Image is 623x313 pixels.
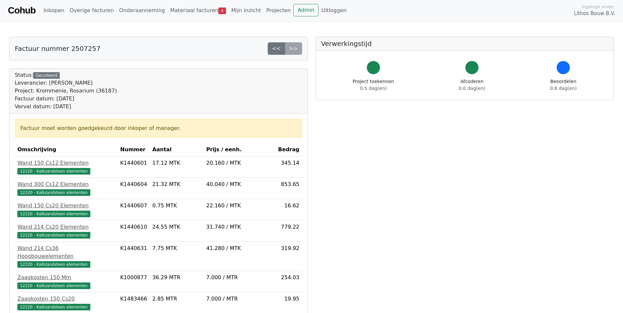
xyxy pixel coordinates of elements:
[17,261,90,268] span: 12220 - Kalkzandsteen elementen
[150,143,204,156] th: Aantal
[17,223,115,231] div: Wand 214 Cs20 Elementen
[33,72,60,79] div: Gecodeerd
[353,78,394,92] div: Project toekennen
[118,143,150,156] th: Nummer
[275,220,302,242] td: 779.22
[275,156,302,178] td: 345.14
[17,232,90,239] span: 12220 - Kalkzandsteen elementen
[15,95,117,103] div: Factuur datum: [DATE]
[17,180,115,188] div: Wand 300 Cs12 Elementen
[17,274,115,289] a: Zaagkosten 150 Mm12220 - Kalkzandsteen elementen
[152,223,201,231] div: 24.55 MTK
[118,242,150,271] td: K1440631
[218,8,226,14] span: 4
[268,42,285,55] a: <<
[17,304,90,310] span: 12220 - Kalkzandsteen elementen
[206,244,272,252] div: 41.280 / MTK
[206,295,272,303] div: 7.000 / MTR
[17,223,115,239] a: Wand 214 Cs20 Elementen12220 - Kalkzandsteen elementen
[574,10,615,17] span: Lithos Bouw B.V.
[17,202,115,218] a: Wand 150 Cs20 Elementen12220 - Kalkzandsteen elementen
[459,86,485,91] span: 0.0 dag(en)
[17,295,115,311] a: Zaagkosten 150 Cs2012220 - Kalkzandsteen elementen
[229,4,264,17] a: Mijn inzicht
[67,4,117,17] a: Overige facturen
[152,159,201,167] div: 17.12 MTK
[15,87,117,95] div: Project: Krommenie, Rosarium (36187)
[17,295,115,303] div: Zaagkosten 150 Cs20
[17,180,115,196] a: Wand 300 Cs12 Elementen12220 - Kalkzandsteen elementen
[319,4,349,17] a: Uitloggen
[204,143,275,156] th: Prijs / eenh.
[17,159,115,167] div: Wand 150 Cs12 Elementen
[167,4,229,17] a: Materiaal facturen4
[118,199,150,220] td: K1440607
[152,202,201,210] div: 0.75 MTK
[118,220,150,242] td: K1440610
[15,71,117,111] div: Status:
[17,189,90,196] span: 12220 - Kalkzandsteen elementen
[8,3,35,18] a: Cohub
[275,271,302,292] td: 254.03
[275,143,302,156] th: Bedrag
[550,78,577,92] div: Beoordelen
[17,202,115,210] div: Wand 150 Cs20 Elementen
[275,178,302,199] td: 853.65
[206,202,272,210] div: 22.160 / MTK
[152,180,201,188] div: 21.32 MTK
[152,274,201,282] div: 36.29 MTR
[582,4,615,10] span: Ingelogd onder:
[206,274,272,282] div: 7.000 / MTR
[15,103,117,111] div: Verval datum: [DATE]
[152,295,201,303] div: 2.85 MTR
[321,40,609,48] h5: Verwerkingstijd
[275,242,302,271] td: 319.92
[17,159,115,175] a: Wand 150 Cs12 Elementen12220 - Kalkzandsteen elementen
[17,244,115,268] a: Wand 214 Cs36 Hoogbouwelementen12220 - Kalkzandsteen elementen
[152,244,201,252] div: 7.75 MTK
[118,271,150,292] td: K1000877
[17,211,90,217] span: 12220 - Kalkzandsteen elementen
[17,282,90,289] span: 12220 - Kalkzandsteen elementen
[206,223,272,231] div: 31.740 / MTK
[293,4,319,16] a: Admin
[275,199,302,220] td: 16.62
[550,86,577,91] span: 0.8 dag(en)
[15,143,118,156] th: Omschrijving
[15,45,100,52] h5: Factuur nummer 2507257
[20,124,297,132] div: Factuur moet worden goedgekeurd door inkoper of manager.
[17,244,115,260] div: Wand 214 Cs36 Hoogbouwelementen
[360,86,387,91] span: 0.5 dag(en)
[15,79,117,87] div: Leverancier: [PERSON_NAME]
[206,159,272,167] div: 20.160 / MTK
[459,78,485,92] div: Afcoderen
[118,156,150,178] td: K1440601
[206,180,272,188] div: 40.040 / MTK
[117,4,167,17] a: Onderaanneming
[17,168,90,175] span: 12220 - Kalkzandsteen elementen
[264,4,294,17] a: Projecten
[118,178,150,199] td: K1440604
[17,274,115,282] div: Zaagkosten 150 Mm
[41,4,67,17] a: Inkopen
